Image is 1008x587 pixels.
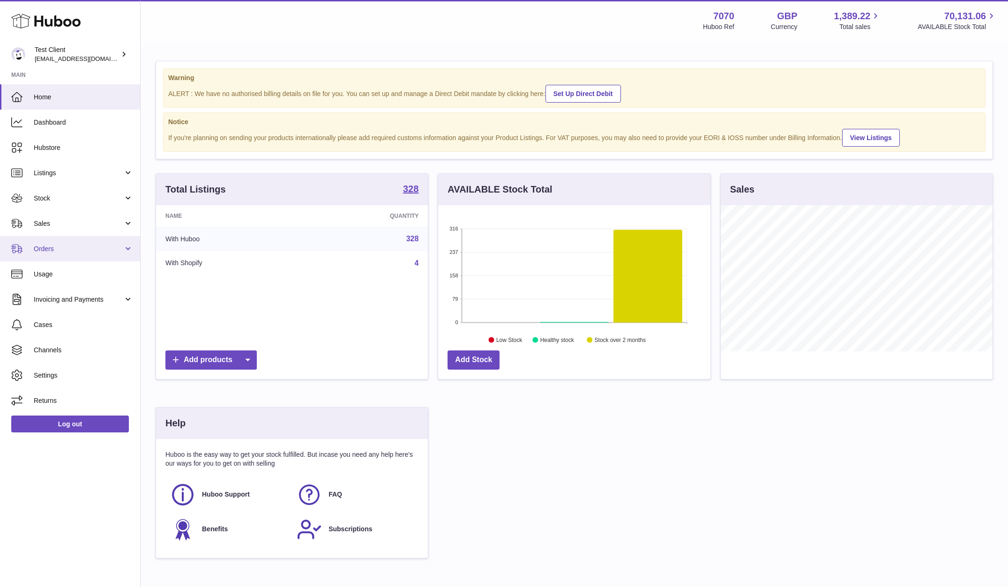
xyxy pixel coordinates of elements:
[34,245,123,253] span: Orders
[11,416,129,432] a: Log out
[496,337,523,343] text: Low Stock
[156,251,303,275] td: With Shopify
[777,10,797,22] strong: GBP
[545,85,621,103] a: Set Up Direct Debit
[448,350,500,370] a: Add Stock
[165,450,418,468] p: Huboo is the easy way to get your stock fulfilled. But incase you need any help here's our ways f...
[35,55,138,62] span: [EMAIL_ADDRESS][DOMAIN_NAME]
[455,320,458,325] text: 0
[34,169,123,178] span: Listings
[202,525,228,534] span: Benefits
[170,482,287,507] a: Huboo Support
[34,346,133,355] span: Channels
[297,482,414,507] a: FAQ
[35,45,119,63] div: Test Client
[918,10,997,31] a: 70,131.06 AVAILABLE Stock Total
[944,10,986,22] span: 70,131.06
[839,22,881,31] span: Total sales
[448,183,552,196] h3: AVAILABLE Stock Total
[165,417,186,430] h3: Help
[168,74,980,82] strong: Warning
[329,490,342,499] span: FAQ
[165,350,257,370] a: Add products
[168,83,980,103] div: ALERT : We have no authorised billing details on file for you. You can set up and manage a Direct...
[595,337,646,343] text: Stock over 2 months
[34,219,123,228] span: Sales
[403,184,418,193] strong: 328
[449,226,458,231] text: 316
[170,517,287,542] a: Benefits
[449,249,458,255] text: 237
[34,371,133,380] span: Settings
[834,10,871,22] span: 1,389.22
[414,259,418,267] a: 4
[168,118,980,126] strong: Notice
[297,517,414,542] a: Subscriptions
[165,183,226,196] h3: Total Listings
[34,118,133,127] span: Dashboard
[453,296,458,302] text: 79
[713,10,734,22] strong: 7070
[771,22,798,31] div: Currency
[156,205,303,227] th: Name
[918,22,997,31] span: AVAILABLE Stock Total
[303,205,428,227] th: Quantity
[34,194,123,203] span: Stock
[842,129,900,147] a: View Listings
[329,525,372,534] span: Subscriptions
[703,22,734,31] div: Huboo Ref
[156,227,303,251] td: With Huboo
[403,184,418,195] a: 328
[834,10,881,31] a: 1,389.22 Total sales
[540,337,575,343] text: Healthy stock
[34,396,133,405] span: Returns
[34,320,133,329] span: Cases
[34,93,133,102] span: Home
[202,490,250,499] span: Huboo Support
[11,47,25,61] img: QATestClientTwo@hubboo.co.uk
[34,143,133,152] span: Hubstore
[168,127,980,147] div: If you're planning on sending your products internationally please add required customs informati...
[34,295,123,304] span: Invoicing and Payments
[449,273,458,278] text: 158
[406,235,419,243] a: 328
[730,183,754,196] h3: Sales
[34,270,133,279] span: Usage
